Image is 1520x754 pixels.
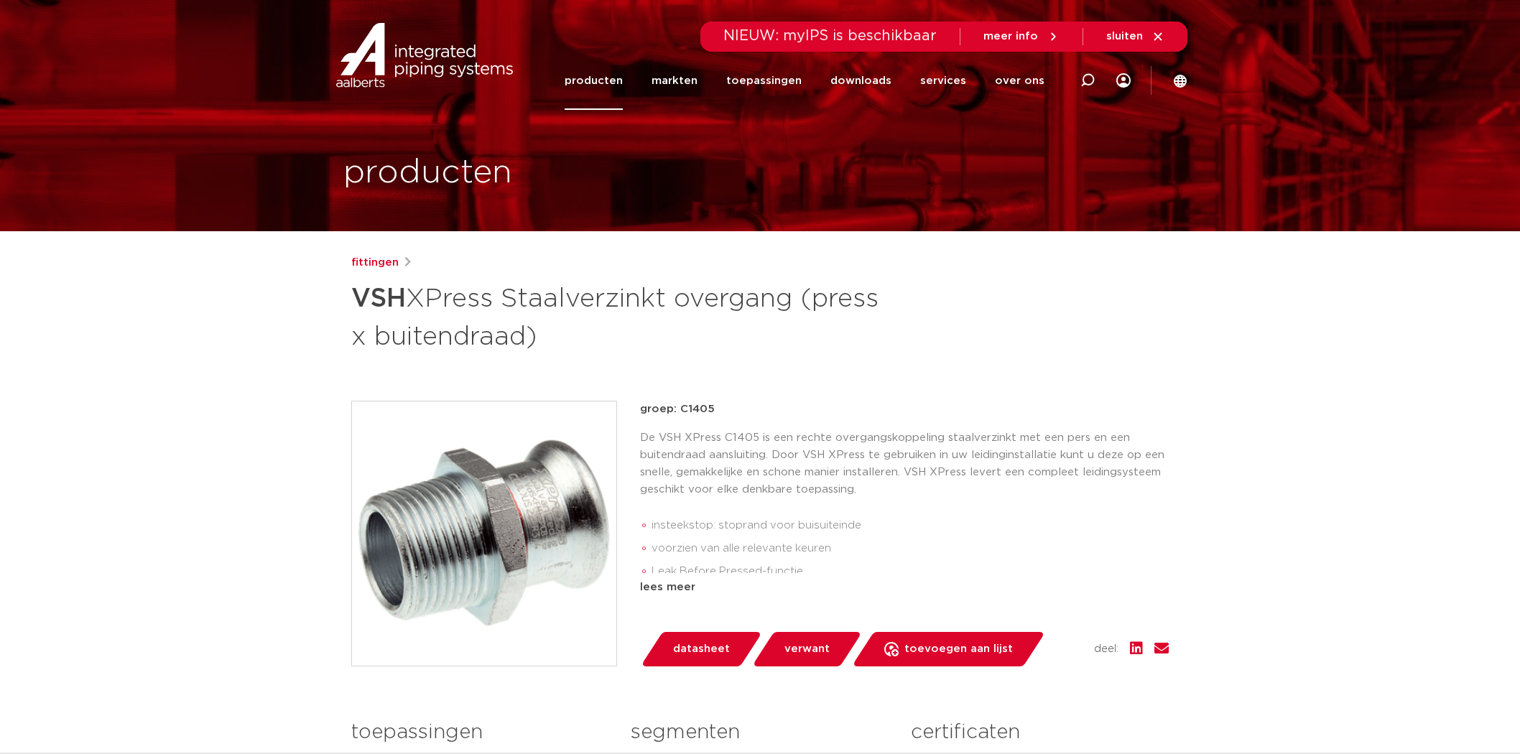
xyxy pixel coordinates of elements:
[640,579,1169,596] div: lees meer
[565,52,623,110] a: producten
[751,632,862,666] a: verwant
[920,52,966,110] a: services
[652,560,1169,583] li: Leak Before Pressed-functie
[784,638,830,661] span: verwant
[1094,641,1118,658] span: deel:
[631,718,889,747] h3: segmenten
[652,52,698,110] a: markten
[830,52,891,110] a: downloads
[1116,52,1131,110] div: my IPS
[351,286,406,312] strong: VSH
[352,401,616,666] img: Product Image for VSH XPress Staalverzinkt overgang (press x buitendraad)
[995,52,1044,110] a: over ons
[1106,31,1143,42] span: sluiten
[983,31,1038,42] span: meer info
[652,537,1169,560] li: voorzien van alle relevante keuren
[640,429,1169,498] p: De VSH XPress C1405 is een rechte overgangskoppeling staalverzinkt met een pers en een buitendraa...
[640,401,1169,418] p: groep: C1405
[351,718,609,747] h3: toepassingen
[351,254,399,271] a: fittingen
[673,638,730,661] span: datasheet
[911,718,1169,747] h3: certificaten
[723,29,937,43] span: NIEUW: myIPS is beschikbaar
[904,638,1013,661] span: toevoegen aan lijst
[343,150,512,196] h1: producten
[640,632,762,666] a: datasheet
[351,277,891,355] h1: XPress Staalverzinkt overgang (press x buitendraad)
[983,30,1060,43] a: meer info
[565,52,1044,110] nav: Menu
[726,52,802,110] a: toepassingen
[652,514,1169,537] li: insteekstop: stoprand voor buisuiteinde
[1106,30,1164,43] a: sluiten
